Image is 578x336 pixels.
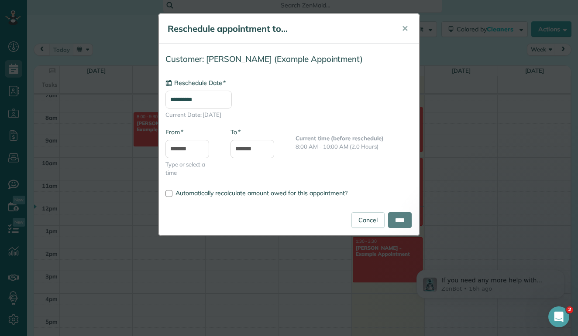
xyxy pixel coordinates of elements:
[165,54,413,64] h4: Customer: [PERSON_NAME] (Example Appointment)
[165,128,183,136] label: From
[296,143,413,151] p: 8:00 AM - 10:00 AM (2.0 Hours)
[20,26,34,40] img: Profile image for ZenBot
[165,78,226,87] label: Reschedule Date
[165,111,413,119] span: Current Date: [DATE]
[402,24,408,34] span: ✕
[13,18,162,47] div: message notification from ZenBot, 16h ago. If you need any more help with importing your clients ...
[566,306,573,313] span: 2
[296,135,384,142] b: Current time (before reschedule)
[168,23,389,35] h5: Reschedule appointment to...
[548,306,569,327] iframe: Intercom live chat
[351,212,385,228] a: Cancel
[38,25,151,34] p: If you need any more help with importing your clients or have questions about the process, I'm he...
[38,34,151,41] p: Message from ZenBot, sent 16h ago
[175,189,347,197] span: Automatically recalculate amount owed for this appointment?
[165,160,217,177] span: Type or select a time
[231,128,241,136] label: To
